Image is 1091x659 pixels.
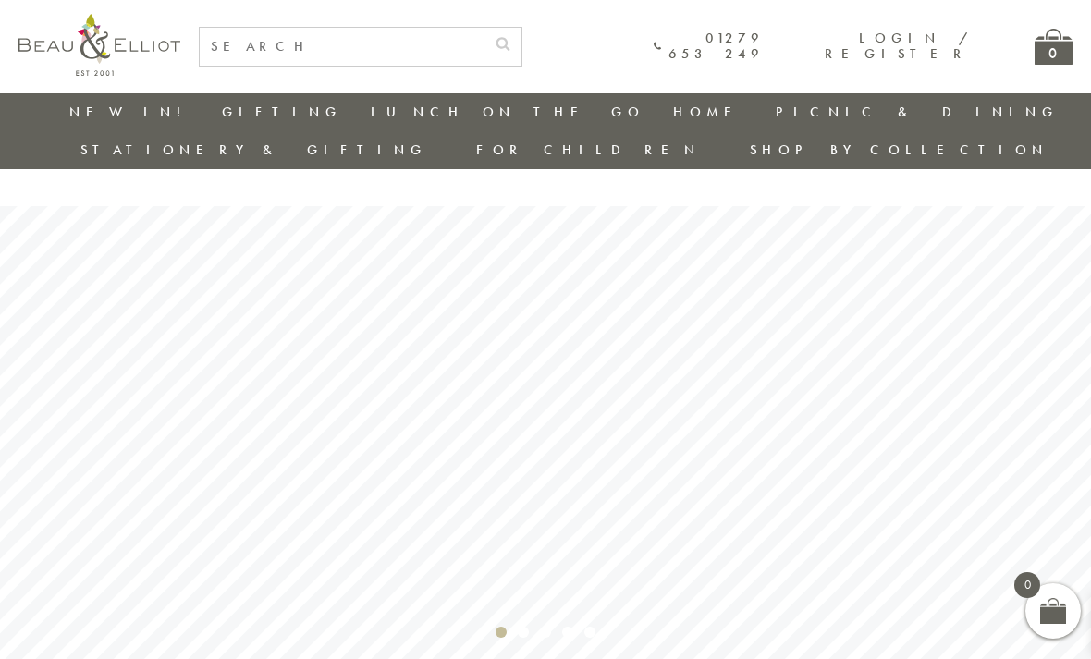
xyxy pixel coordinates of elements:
a: 01279 653 249 [654,31,765,63]
a: 0 [1035,29,1073,65]
a: Picnic & Dining [776,103,1059,121]
span: 0 [1014,572,1040,598]
input: SEARCH [200,28,484,66]
a: Lunch On The Go [371,103,644,121]
a: Home [673,103,747,121]
a: For Children [476,140,701,159]
a: Shop by collection [750,140,1048,159]
a: Gifting [222,103,342,121]
a: Login / Register [825,29,970,63]
a: Stationery & Gifting [80,140,427,159]
img: logo [18,14,180,76]
a: New in! [69,103,193,121]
